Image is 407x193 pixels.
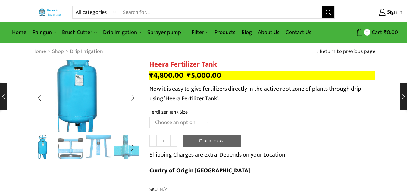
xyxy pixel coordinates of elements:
[187,69,221,82] bdi: 5,000.00
[149,186,375,193] span: SKU:
[149,84,375,103] p: Now it is easy to give fertilizers directly in the active root zone of plants through drip using ...
[344,7,402,18] a: Sign in
[32,60,140,132] div: 1 / 5
[32,48,103,56] nav: Breadcrumb
[157,135,170,147] input: Product quantity
[149,109,188,116] label: Fertilizer Tank Size
[30,134,55,159] img: Heera Fertilizer Tank
[189,25,211,39] a: Filter
[283,25,315,39] a: Contact Us
[30,25,59,39] a: Raingun
[239,25,255,39] a: Blog
[52,48,64,56] a: Shop
[30,135,55,159] li: 1 / 5
[149,71,375,80] p: –
[149,165,250,176] b: Cuntry of Origin [GEOGRAPHIC_DATA]
[149,69,183,82] bdi: 4,800.00
[149,69,153,82] span: ₹
[120,6,322,18] input: Search for...
[100,25,144,39] a: Drip Irrigation
[364,29,370,35] span: 0
[183,135,241,147] button: Add to cart
[86,135,111,160] a: Fertilizer Tank 03
[114,135,139,160] a: Fertilizer Tank 04
[255,25,283,39] a: About Us
[125,140,140,155] div: Next slide
[322,6,334,18] button: Search button
[125,90,140,105] div: Next slide
[211,25,239,39] a: Products
[70,48,103,56] a: Drip Irrigation
[341,27,398,38] a: 0 Cart ₹0.00
[58,135,83,159] li: 2 / 5
[149,150,285,160] p: Shipping Charges are extra, Depends on your Location
[59,25,100,39] a: Brush Cutter
[386,8,402,16] span: Sign in
[86,135,111,159] li: 3 / 5
[114,135,139,159] li: 4 / 5
[32,90,47,105] div: Previous slide
[384,28,387,37] span: ₹
[32,48,46,56] a: Home
[320,48,375,56] a: Return to previous page
[370,28,382,36] span: Cart
[144,25,188,39] a: Sprayer pump
[149,60,375,69] h1: Heera Fertilizer Tank
[9,25,30,39] a: Home
[384,28,398,37] bdi: 0.00
[187,69,191,82] span: ₹
[159,186,167,193] span: N/A
[58,135,83,160] a: Fertilizer Tank 02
